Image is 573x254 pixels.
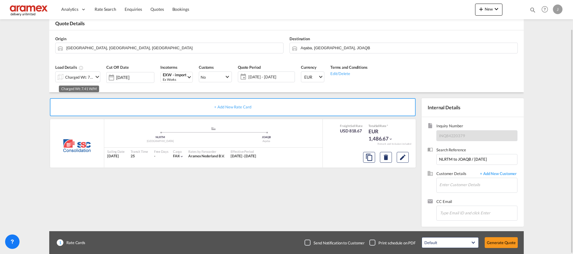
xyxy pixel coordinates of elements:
[55,36,66,41] span: Origin
[238,65,261,70] span: Quote Period
[436,154,517,165] input: Enter search reference
[553,5,562,14] div: J
[368,128,399,142] div: EUR 1,486.67
[422,98,524,117] div: Internal Details
[477,7,500,11] span: New
[95,7,116,12] span: Rate Search
[314,240,365,246] div: Send Notification to Customer
[475,4,502,16] button: icon-plus 400-fgNewicon-chevron-down
[368,124,399,128] div: Total Rate
[389,137,393,141] md-icon: icon-chevron-down
[150,7,164,12] span: Quotes
[231,154,256,158] span: [DATE] - [DATE]
[529,7,536,16] div: icon-magnify
[94,73,101,80] md-icon: icon-chevron-down
[485,237,518,248] button: Generate Quote
[160,65,177,70] span: Incoterms
[199,71,232,82] md-select: Select Customs: No
[477,5,485,13] md-icon: icon-plus 400-fg
[154,154,155,159] div: -
[439,178,517,192] input: Enter Customer Details
[214,104,251,109] span: + Add New Rate Card
[63,240,85,245] span: Rate Cards
[180,154,184,159] md-icon: icon-chevron-down
[107,149,125,154] div: Sailing Date
[529,7,536,13] md-icon: icon-magnify
[107,135,214,139] div: NLRTM
[188,154,225,158] span: Aramex Nederland B.V.
[116,75,154,80] input: Select
[477,171,517,178] span: + Add New Customer
[305,240,365,246] md-checkbox: Checkbox No Ink
[49,20,524,30] div: Quote Details
[231,149,256,154] div: Effective Period
[340,128,362,134] div: USD 818.67
[188,154,225,159] div: Aramex Nederland B.V.
[238,73,245,80] md-icon: icon-calendar
[290,43,518,53] md-input-container: Aqaba, Aqaba, JOAQB
[173,149,184,154] div: Cargo
[107,139,214,143] div: [GEOGRAPHIC_DATA]
[436,171,477,178] span: Customer Details
[375,124,380,128] span: Sell
[436,147,517,154] span: Search Reference
[439,133,465,138] span: INQ84220379
[301,71,324,82] md-select: Select Currency: € EUREuro
[330,70,368,76] div: Edit/Delete
[59,86,99,92] md-tooltip: Charged Wt: 7.41 W/M
[330,65,368,70] span: Terms and Conditions
[66,43,280,53] input: Search by Door/Port
[340,124,362,128] div: Freight Rate
[210,127,217,130] md-icon: assets/icons/custom/ship-fill.svg
[301,43,514,53] input: Search by Door/Port
[131,154,148,159] div: 25
[386,124,388,128] span: Subject to Remarks
[106,65,129,70] span: Cut Off Date
[55,65,83,70] span: Load Details
[440,207,500,219] input: Chips input.
[493,5,500,13] md-icon: icon-chevron-down
[173,154,180,158] span: FAK
[248,74,293,80] span: [DATE] - [DATE]
[378,240,416,246] div: Print schedule on PDF
[55,71,100,82] div: Charged Wt: 7.41 W/Micon-chevron-down
[369,240,416,246] md-checkbox: Checkbox No Ink
[290,36,310,41] span: Destination
[61,6,78,12] span: Analytics
[247,73,295,81] span: [DATE] - [DATE]
[201,75,206,80] div: No
[436,199,517,206] span: CC Email
[214,135,320,139] div: JOAQB
[79,65,83,70] md-icon: Chargeable Weight
[65,73,93,81] div: Charged Wt: 7.41 W/M
[350,124,356,128] span: Sell
[363,152,375,163] button: Copy
[424,240,437,245] div: Default
[231,154,256,159] div: 12 Aug 2025 - 22 Oct 2025
[50,98,416,116] div: + Add New Rate Card
[57,239,63,246] span: 1
[55,138,99,153] img: SSC
[188,149,225,154] div: Rates by Forwarder
[125,7,142,12] span: Enquiries
[540,4,553,15] div: Help
[55,43,283,53] md-input-container: Port of Rotterdam, Rotterdam, NLRTM
[199,65,214,70] span: Customs
[397,152,409,163] button: Edit
[365,154,373,161] md-icon: assets/icons/custom/copyQuote.svg
[107,154,125,159] div: [DATE]
[160,72,193,83] md-select: Select Incoterms: EXW - import Ex Works
[439,206,517,219] md-chips-wrap: Chips container. Enter the text area, then type text, and press enter to add a chip.
[154,149,168,154] div: Free Days
[301,65,317,70] span: Currency
[380,152,392,163] button: Delete
[163,77,186,82] div: Ex Works
[172,7,189,12] span: Bookings
[436,123,517,130] span: Inquiry Number
[214,139,320,143] div: Aqaba
[131,149,148,154] div: Transit Time
[304,74,318,80] span: EUR
[9,3,50,16] img: dca169e0c7e311edbe1137055cab269e.png
[540,4,550,14] span: Help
